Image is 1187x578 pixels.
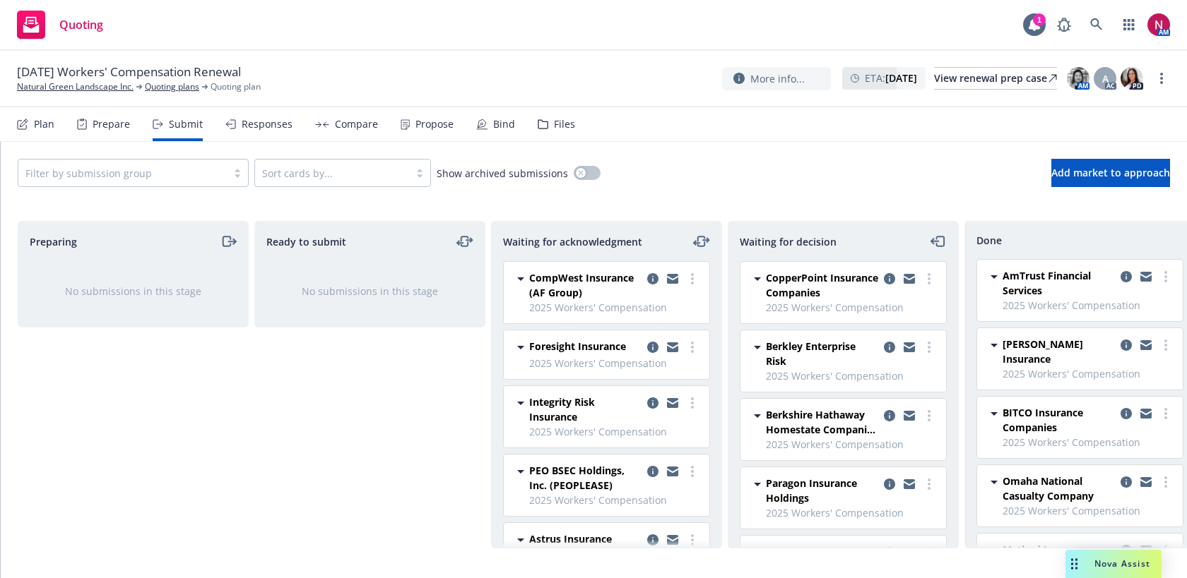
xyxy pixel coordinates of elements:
[1138,268,1154,285] a: copy logging email
[644,463,661,480] a: copy logging email
[1157,474,1174,490] a: more
[503,234,642,249] span: Waiting for acknowledgment
[145,80,199,93] a: Quoting plans
[1050,11,1078,39] a: Report a Bug
[1157,268,1174,285] a: more
[901,407,918,424] a: copy logging email
[921,476,938,493] a: more
[644,270,661,287] a: copy logging email
[930,233,947,250] a: moveLeft
[881,270,898,287] a: copy logging email
[1033,13,1046,26] div: 1
[335,119,378,130] div: Compare
[1003,435,1174,450] span: 2025 Workers' Compensation
[437,166,568,181] span: Show archived submissions
[1003,268,1115,298] span: AmTrust Financial Services
[242,119,293,130] div: Responses
[1003,337,1115,366] span: [PERSON_NAME] Insurance
[644,339,661,356] a: copy logging email
[934,68,1057,89] div: View renewal prep case
[278,284,462,299] div: No submissions in this stage
[921,339,938,356] a: more
[1102,71,1109,86] span: A
[766,270,878,300] span: CopperPoint Insurance Companies
[766,407,878,437] span: Berkshire Hathaway Homestate Companies (BHHC)
[901,339,918,356] a: copy logging email
[1051,159,1170,187] button: Add market to approach
[11,5,109,44] a: Quoting
[885,71,917,85] strong: [DATE]
[529,424,701,439] span: 2025 Workers' Compensation
[1147,13,1170,36] img: photo
[41,284,225,299] div: No submissions in this stage
[1118,337,1135,354] a: copy logging email
[1094,558,1150,570] span: Nova Assist
[1003,474,1115,503] span: Omaha National Casualty Company
[554,119,575,130] div: Files
[865,71,917,85] span: ETA :
[529,270,642,300] span: CompWest Insurance (AF Group)
[529,395,642,424] span: Integrity Risk Insurance
[766,505,938,520] span: 2025 Workers' Compensation
[644,531,661,548] a: copy logging email
[664,463,681,480] a: copy logging email
[1118,474,1135,490] a: copy logging email
[1157,405,1174,422] a: more
[766,368,938,383] span: 2025 Workers' Compensation
[881,407,898,424] a: copy logging email
[766,476,878,505] span: Paragon Insurance Holdings
[529,356,701,371] span: 2025 Workers' Compensation
[415,119,454,130] div: Propose
[881,339,898,356] a: copy logging email
[766,300,938,315] span: 2025 Workers' Compensation
[684,395,701,411] a: more
[664,339,681,356] a: copy logging email
[684,270,701,287] a: more
[934,67,1057,90] a: View renewal prep case
[722,67,831,90] button: More info...
[1118,405,1135,422] a: copy logging email
[693,233,710,250] a: moveLeftRight
[1138,337,1154,354] a: copy logging email
[529,339,626,354] span: Foresight Insurance
[17,80,134,93] a: Natural Green Landscape Inc.
[881,476,898,493] a: copy logging email
[1051,166,1170,179] span: Add market to approach
[901,476,918,493] a: copy logging email
[1138,474,1154,490] a: copy logging email
[1138,405,1154,422] a: copy logging email
[684,463,701,480] a: more
[1065,550,1162,578] button: Nova Assist
[529,463,642,493] span: PEO BSEC Holdings, Inc. (PEOPLEASE)
[976,233,1002,248] span: Done
[921,407,938,424] a: more
[664,395,681,411] a: copy logging email
[644,395,661,411] a: copy logging email
[1118,268,1135,285] a: copy logging email
[93,119,130,130] div: Prepare
[17,64,241,80] span: [DATE] Workers' Compensation Renewal
[266,234,346,249] span: Ready to submit
[1153,70,1170,87] a: more
[220,233,237,250] a: moveRight
[169,119,203,130] div: Submit
[1082,11,1111,39] a: Search
[1065,550,1083,578] div: Drag to move
[1115,11,1143,39] a: Switch app
[684,531,701,548] a: more
[664,270,681,287] a: copy logging email
[901,270,918,287] a: copy logging email
[211,80,261,93] span: Quoting plan
[456,233,473,250] a: moveLeftRight
[766,437,938,452] span: 2025 Workers' Compensation
[59,19,103,30] span: Quoting
[740,234,837,249] span: Waiting for decision
[664,531,681,548] a: copy logging email
[1121,67,1143,90] img: photo
[1003,298,1174,313] span: 2025 Workers' Compensation
[766,339,878,368] span: Berkley Enterprise Risk
[1003,503,1174,518] span: 2025 Workers' Compensation
[529,531,642,561] span: Astrus Insurance Solutions LLC
[529,493,701,507] span: 2025 Workers' Compensation
[684,339,701,356] a: more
